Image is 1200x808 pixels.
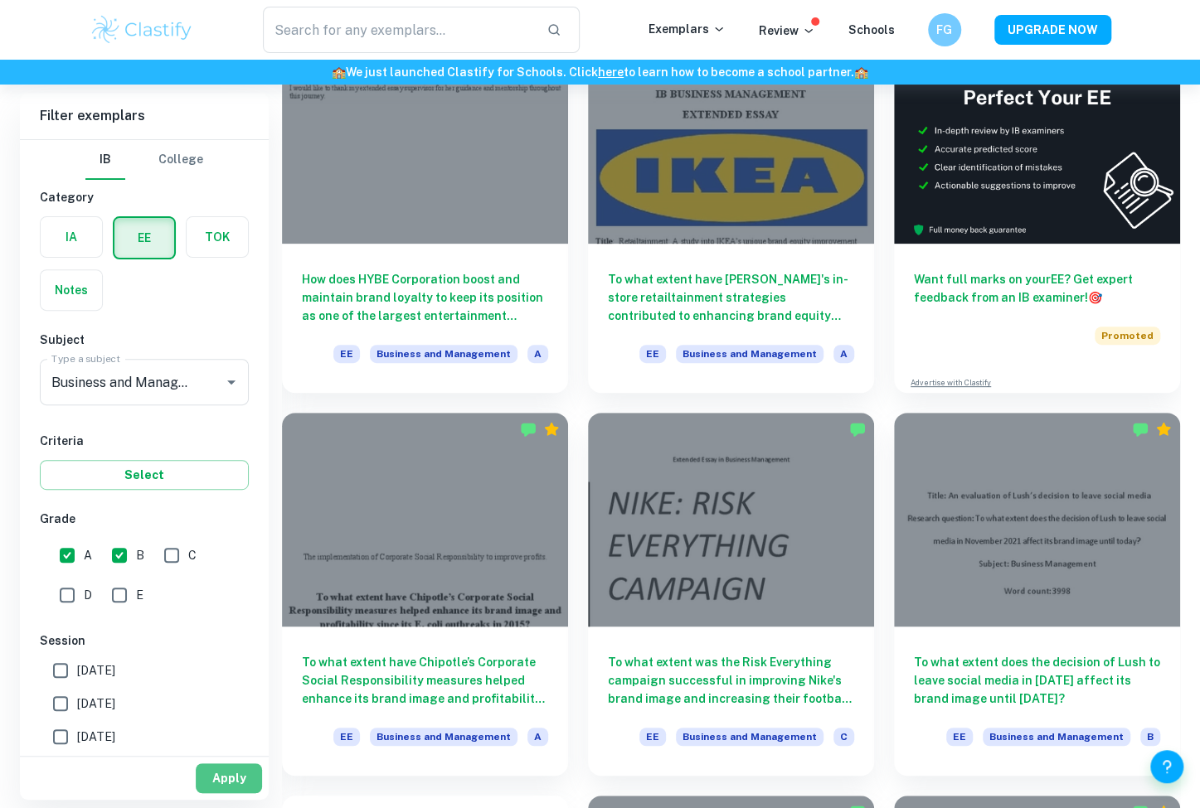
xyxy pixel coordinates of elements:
span: 🎯 [1088,291,1102,304]
span: EE [946,728,973,746]
div: Premium [1155,421,1172,438]
img: Marked [520,421,537,438]
span: EE [639,728,666,746]
a: Schools [848,23,895,36]
h6: FG [935,21,954,39]
span: EE [639,345,666,363]
span: C [833,728,854,746]
button: Select [40,460,249,490]
img: Clastify logo [90,13,195,46]
button: FG [928,13,961,46]
span: Business and Management [676,728,823,746]
button: EE [114,218,174,258]
h6: Session [40,631,249,650]
h6: Subject [40,331,249,349]
div: Premium [543,421,560,438]
button: Apply [196,763,262,793]
img: Thumbnail [894,29,1180,244]
a: Advertise with Clastify [911,377,991,389]
h6: How does HYBE Corporation boost and maintain brand loyalty to keep its position as one of the lar... [302,270,548,325]
button: College [158,140,203,180]
span: EE [333,728,360,746]
a: To what extent does the decision of Lush to leave social media in [DATE] affect its brand image u... [894,413,1180,777]
a: Want full marks on yourEE? Get expert feedback from an IB examiner!PromotedAdvertise with Clastify [894,29,1180,393]
span: D [84,586,92,604]
span: B [1140,728,1160,746]
h6: Criteria [40,432,249,450]
span: Business and Management [370,728,517,746]
span: [DATE] [77,661,115,680]
span: A [833,345,854,363]
span: Promoted [1095,327,1160,345]
span: A [527,728,548,746]
span: C [188,546,197,564]
span: Business and Management [370,345,517,363]
p: Exemplars [649,20,726,38]
h6: Want full marks on your EE ? Get expert feedback from an IB examiner! [914,270,1160,307]
span: 🏫 [854,65,868,79]
img: Marked [849,421,866,438]
span: [DATE] [77,694,115,713]
span: Business and Management [983,728,1130,746]
span: 🏫 [332,65,346,79]
span: B [136,546,144,564]
h6: To what extent does the decision of Lush to leave social media in [DATE] affect its brand image u... [914,653,1160,708]
button: TOK [187,217,248,257]
h6: We just launched Clastify for Schools. Click to learn how to become a school partner. [3,63,1197,81]
img: Marked [1132,421,1149,438]
span: EE [333,345,360,363]
button: IB [85,140,125,180]
button: Help and Feedback [1150,750,1183,783]
h6: Filter exemplars [20,93,269,139]
a: To what extent have [PERSON_NAME]'s in-store retailtainment strategies contributed to enhancing b... [588,29,874,393]
h6: Category [40,188,249,206]
h6: To what extent was the Risk Everything campaign successful in improving Nike's brand image and in... [608,653,854,708]
button: UPGRADE NOW [994,15,1111,45]
span: A [84,546,92,564]
p: Review [759,22,815,40]
a: here [598,65,624,79]
span: [DATE] [77,728,115,746]
a: To what extent have Chipotle’s Corporate Social Responsibility measures helped enhance its brand ... [282,413,568,777]
h6: To what extent have [PERSON_NAME]'s in-store retailtainment strategies contributed to enhancing b... [608,270,854,325]
span: Business and Management [676,345,823,363]
button: Open [220,370,243,394]
span: A [527,345,548,363]
button: Notes [41,270,102,310]
h6: Grade [40,510,249,528]
a: How does HYBE Corporation boost and maintain brand loyalty to keep its position as one of the lar... [282,29,568,393]
input: Search for any exemplars... [263,7,534,53]
span: E [136,586,143,604]
label: Type a subject [51,351,120,365]
h6: To what extent have Chipotle’s Corporate Social Responsibility measures helped enhance its brand ... [302,653,548,708]
div: Filter type choice [85,140,203,180]
button: IA [41,217,102,257]
a: To what extent was the Risk Everything campaign successful in improving Nike's brand image and in... [588,413,874,777]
